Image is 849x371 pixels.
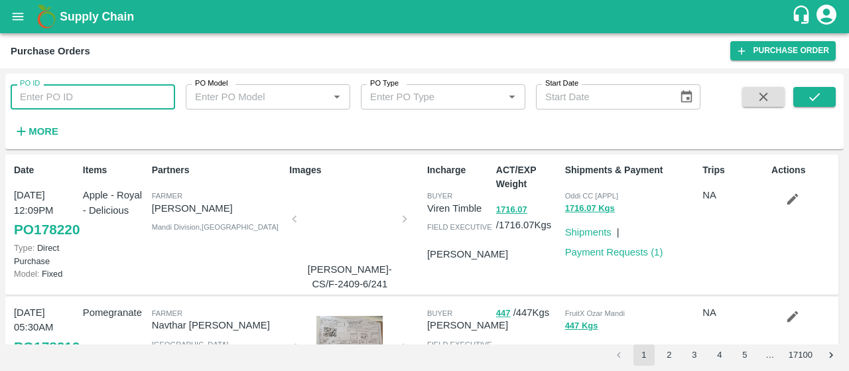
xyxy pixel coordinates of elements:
p: NA [702,188,766,202]
p: Incharge [427,163,491,177]
button: page 1 [633,344,655,366]
span: Type: [14,243,34,253]
p: / 1716.07 Kgs [496,202,560,232]
span: Farmer [152,192,182,200]
p: ACT/EXP Weight [496,163,560,191]
p: Actions [771,163,835,177]
p: Items [83,163,147,177]
label: Start Date [545,78,578,89]
div: | [612,220,620,240]
label: PO ID [20,78,40,89]
p: [DATE] 05:30AM [14,305,78,335]
p: Pomegranate [83,305,147,320]
div: … [759,349,781,362]
a: Payment Requests (1) [565,247,663,258]
button: Go to next page [820,344,842,366]
img: logo [33,3,60,30]
p: Direct Purchase [14,242,78,267]
button: 1716.07 [496,202,527,218]
p: Shipments & Payment [565,163,698,177]
a: Supply Chain [60,7,791,26]
button: Go to page 17100 [785,344,816,366]
span: buyer [427,309,452,317]
p: Navthar [PERSON_NAME] [152,318,285,333]
a: PO178219 [14,335,80,359]
p: Images [289,163,422,177]
div: account of current user [815,3,838,31]
p: Date [14,163,78,177]
button: Go to page 3 [684,344,705,366]
span: FruitX Ozar Mandi [565,309,625,317]
span: Mandi Division , [GEOGRAPHIC_DATA] [152,223,279,231]
p: [PERSON_NAME] [427,247,508,261]
span: Model: [14,269,39,279]
button: Open [503,88,521,106]
p: Viren Timble [427,201,491,216]
p: Fixed [14,267,78,280]
input: Enter PO Type [365,88,499,106]
button: 447 [496,306,511,321]
span: [GEOGRAPHIC_DATA] , [GEOGRAPHIC_DATA] [152,340,231,363]
button: Choose date [674,84,699,110]
button: More [11,120,62,143]
input: Start Date [536,84,669,110]
button: Go to page 5 [734,344,755,366]
label: PO Model [195,78,228,89]
p: Trips [702,163,766,177]
p: Partners [152,163,285,177]
a: Purchase Order [730,41,836,60]
span: field executive [427,223,492,231]
a: PO178220 [14,218,80,242]
span: Oddi CC [APPL] [565,192,618,200]
p: NA [702,305,766,320]
strong: More [29,126,58,137]
p: / 447 Kgs [496,305,560,321]
p: [PERSON_NAME]-CS/F-2409-6/241 [300,262,399,292]
nav: pagination navigation [606,344,844,366]
button: Go to page 4 [709,344,730,366]
div: Purchase Orders [11,42,90,60]
button: open drawer [3,1,33,32]
button: 447 Kgs [565,319,598,334]
p: Apple - Royal - Delicious [83,188,147,218]
p: [DATE] 12:09PM [14,188,78,218]
span: Farmer [152,309,182,317]
button: Open [328,88,346,106]
input: Enter PO ID [11,84,175,110]
span: field executive [427,340,492,348]
button: 1716.07 Kgs [565,201,615,216]
p: [PERSON_NAME] [427,318,508,333]
a: Shipments [565,227,612,238]
div: | [612,337,620,357]
b: Supply Chain [60,10,134,23]
label: PO Type [370,78,399,89]
span: buyer [427,192,452,200]
button: Go to page 2 [659,344,680,366]
p: [PERSON_NAME] [152,201,285,216]
div: customer-support [791,5,815,29]
input: Enter PO Model [190,88,324,106]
